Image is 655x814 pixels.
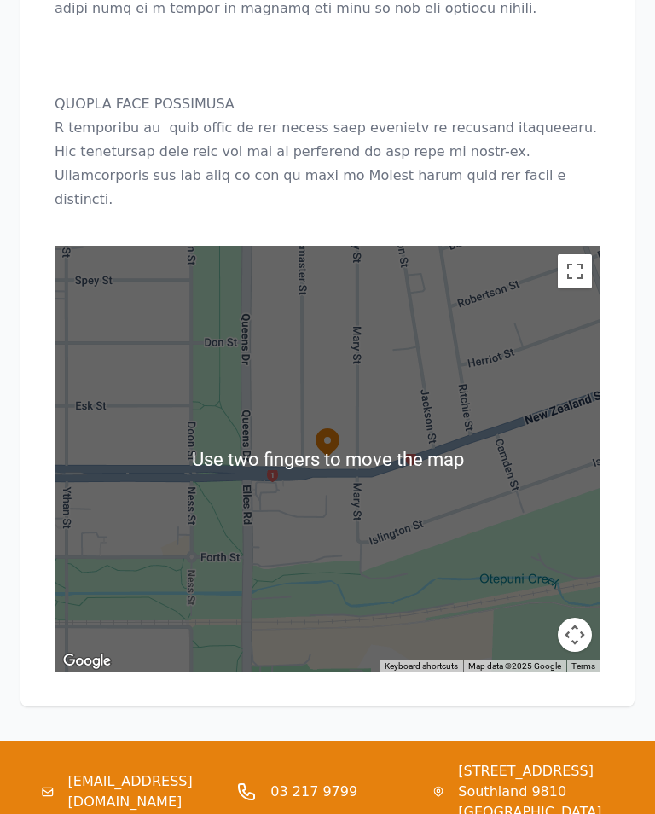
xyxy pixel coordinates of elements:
[59,651,115,673] a: Click to see this area on Google Maps
[458,762,614,782] span: [STREET_ADDRESS]
[68,772,223,813] a: [EMAIL_ADDRESS][DOMAIN_NAME]
[558,619,592,653] button: Map camera controls
[558,255,592,289] button: Toggle fullscreen view
[571,662,595,672] a: Terms (opens in new tab)
[385,661,458,673] button: Keyboard shortcuts
[270,782,357,803] a: 03 217 9799
[59,651,115,673] img: Google
[468,662,561,672] span: Map data ©2025 Google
